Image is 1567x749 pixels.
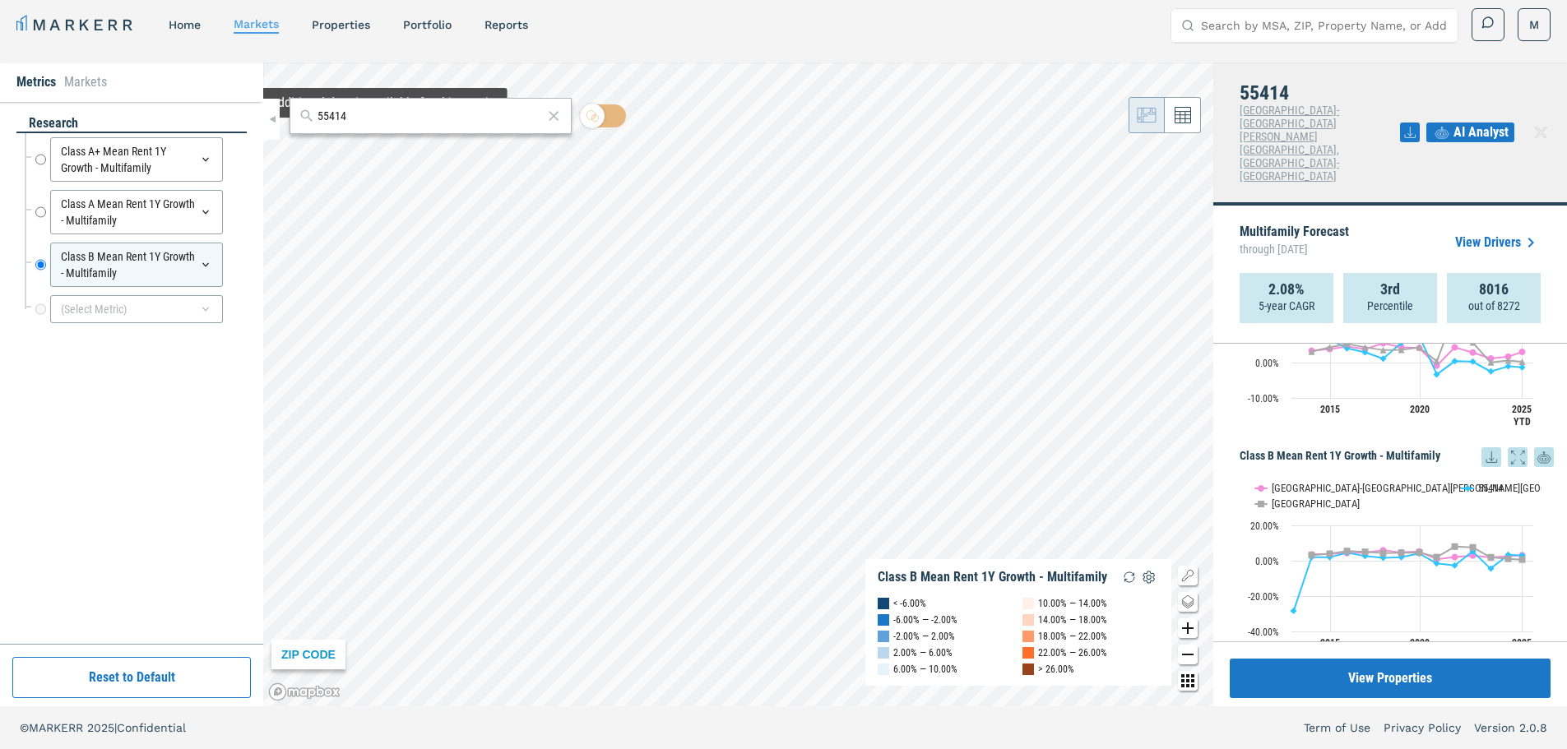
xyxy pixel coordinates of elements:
[1038,612,1107,628] div: 14.00% — 18.00%
[312,18,370,31] a: properties
[1038,645,1107,661] div: 22.00% — 26.00%
[1380,550,1387,557] path: Thursday, 14 Dec, 17:00, 4.27. USA.
[1248,393,1279,405] text: -10.00%
[1309,543,1526,563] g: USA, line 3 of 3 with 13 data points.
[1259,298,1314,314] p: 5-year CAGR
[1479,281,1509,298] strong: 8016
[1434,358,1440,364] path: Monday, 14 Dec, 17:00, 0.38. USA.
[16,72,56,92] li: Metrics
[1434,553,1440,560] path: Monday, 14 Dec, 17:00, 2.07. USA.
[1248,591,1279,603] text: -20.00%
[1380,347,1387,354] path: Thursday, 14 Dec, 17:00, 3.52. USA.
[1505,357,1512,363] path: Saturday, 14 Dec, 17:00, 0.6. USA.
[1468,298,1520,314] p: out of 8272
[1304,719,1370,736] a: Term of Use
[1240,467,1554,673] div: Class B Mean Rent 1Y Growth - Multifamily. Highcharts interactive chart.
[893,612,957,628] div: -6.00% — -2.00%
[29,721,87,734] span: MARKERR
[1240,447,1554,467] h5: Class B Mean Rent 1Y Growth - Multifamily
[484,18,528,31] a: reports
[87,721,117,734] span: 2025 |
[1478,482,1503,494] text: 55414
[20,721,29,734] span: ©
[1291,608,1297,614] path: Friday, 14 Dec, 17:00, -28.34. 55414.
[1455,233,1541,252] a: View Drivers
[1519,349,1526,355] path: Sunday, 14 Sep, 18:00, 3.02. Minneapolis-St. Paul-Bloomington, MN-WI.
[271,640,345,669] div: ZIP CODE
[1240,467,1542,673] svg: Interactive chart
[1178,592,1198,612] button: Change style map button
[893,661,957,677] div: 6.00% — 10.00%
[893,628,955,645] div: -2.00% — 2.00%
[1248,626,1279,638] text: -40.00%
[1327,550,1333,557] path: Sunday, 14 Dec, 17:00, 3.96. USA.
[1398,346,1405,353] path: Friday, 14 Dec, 17:00, 3.62. USA.
[403,18,452,31] a: Portfolio
[1398,549,1405,556] path: Friday, 14 Dec, 17:00, 4.5. USA.
[1505,555,1512,562] path: Saturday, 14 Dec, 17:00, 1.07. USA.
[263,62,1213,706] canvas: Map
[234,17,279,30] a: markets
[1309,552,1315,558] path: Saturday, 14 Dec, 17:00, 3.16. USA.
[50,137,223,182] div: Class A+ Mean Rent 1Y Growth - Multifamily
[253,95,498,111] div: Map Tooltip Content
[16,114,247,133] div: research
[1178,566,1198,585] button: Show/Hide Legend Map Button
[1452,543,1458,550] path: Tuesday, 14 Dec, 17:00, 7.99. USA.
[1474,719,1547,736] a: Version 2.0.8
[1518,8,1551,41] button: M
[268,682,341,701] a: Mapbox logo
[1120,567,1139,587] img: Reload Legend
[1230,659,1551,698] button: View Properties
[64,72,107,92] li: Markets
[1488,359,1495,366] path: Thursday, 14 Dec, 17:00, 0.05. USA.
[1416,549,1423,556] path: Saturday, 14 Dec, 17:00, 4.63. USA.
[12,657,251,698] button: Reset to Default
[1240,225,1349,260] p: Multifamily Forecast
[1362,548,1369,555] path: Wednesday, 14 Dec, 17:00, 5.05. USA.
[1178,618,1198,638] button: Zoom in map button
[1272,497,1360,510] text: [GEOGRAPHIC_DATA]
[1434,371,1440,377] path: Monday, 14 Dec, 17:00, -3.35. 55414.
[1038,595,1107,612] div: 10.00% — 14.00%
[1327,344,1333,350] path: Sunday, 14 Dec, 17:00, 4.29. USA.
[1380,281,1400,298] strong: 3rd
[1519,556,1526,562] path: Sunday, 14 Sep, 18:00, 0.63. USA.
[893,595,926,612] div: < -6.00%
[1470,544,1477,551] path: Wednesday, 14 Dec, 17:00, 7.56. USA.
[1178,671,1198,691] button: Other options map button
[1452,562,1458,569] path: Tuesday, 14 Dec, 17:00, -2.68. 55414.
[1384,719,1461,736] a: Privacy Policy
[1201,9,1448,42] input: Search by MSA, ZIP, Property Name, or Address
[1344,340,1351,347] path: Monday, 14 Dec, 17:00, 5.26. USA.
[1519,358,1526,365] path: Sunday, 14 Sep, 18:00, 0.25. USA.
[878,569,1107,585] div: Class B Mean Rent 1Y Growth - Multifamily
[50,295,223,323] div: (Select Metric)
[1344,548,1351,554] path: Monday, 14 Dec, 17:00, 5.49. USA.
[1362,344,1369,350] path: Wednesday, 14 Dec, 17:00, 4.33. USA.
[169,18,201,31] a: home
[1240,82,1400,104] h4: 55414
[1488,565,1495,571] path: Thursday, 14 Dec, 17:00, -4.47. 55414.
[1512,404,1532,428] text: 2025 YTD
[16,13,136,36] a: MARKERR
[1240,104,1339,183] span: [GEOGRAPHIC_DATA]-[GEOGRAPHIC_DATA][PERSON_NAME][GEOGRAPHIC_DATA], [GEOGRAPHIC_DATA]-[GEOGRAPHIC_...
[1410,637,1430,649] text: 2020
[1452,358,1458,364] path: Tuesday, 14 Dec, 17:00, 0.38. 55414.
[1240,238,1349,260] span: through [DATE]
[117,721,186,734] span: Confidential
[1320,637,1340,649] text: 2015
[1470,358,1477,365] path: Wednesday, 14 Dec, 17:00, 0.27. 55414.
[50,190,223,234] div: Class A Mean Rent 1Y Growth - Multifamily
[1410,404,1430,415] text: 2020
[1367,298,1413,314] p: Percentile
[50,243,223,287] div: Class B Mean Rent 1Y Growth - Multifamily
[1426,123,1514,142] button: AI Analyst
[1512,637,1532,661] text: 2025 YTD
[1038,628,1107,645] div: 18.00% — 22.00%
[1320,404,1340,415] text: 2015
[1268,281,1305,298] strong: 2.08%
[1416,344,1423,350] path: Saturday, 14 Dec, 17:00, 4.29. USA.
[1488,554,1495,561] path: Thursday, 14 Dec, 17:00, 1.96. USA.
